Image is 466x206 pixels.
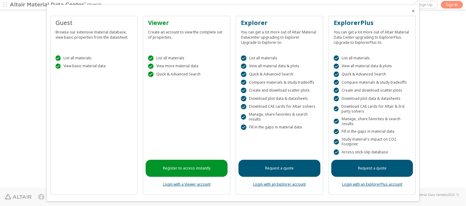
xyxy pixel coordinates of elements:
[241,96,318,101] div: Download plot data & datasheets
[56,27,133,40] div: Browse our extensive material database, view basic properties from the datasheet.
[334,88,339,93] div: 
[148,72,154,77] div: 
[334,129,411,134] div: Fill in the gaps in material data
[342,182,402,187] a: Login with an ExplorerPlus account
[334,72,411,77] div: Quick & Advanced Search
[334,119,339,124] div: 
[56,55,133,61] div: List all materials
[334,72,339,77] div: 
[241,112,318,122] div: Manage, share favorites & search results
[334,149,339,155] div: 
[241,124,246,130] div: 
[241,96,246,101] div: 
[56,19,133,27] div: Guest
[241,64,318,69] div: View all material data & plots
[56,64,61,69] div: 
[148,72,225,77] div: Quick & Advanced Search
[241,80,246,85] div: 
[238,160,320,177] a: Request a quote
[334,80,339,85] div: 
[241,55,246,61] div: 
[148,55,154,61] div: 
[241,104,246,110] div: 
[241,104,318,110] div: Download CAE cards for Altair solvers
[148,64,225,69] div: View more material data
[148,19,225,27] div: Viewer
[334,27,411,45] div: You can get a lot more out of Altair Material Data Center upgrading to ExplorerPlus. Upgrade to E...
[334,106,339,112] div: 
[334,96,411,101] div: Download plot data & datasheets
[253,182,306,187] a: Login with an Explorer account
[411,9,416,13] button: Close
[334,55,411,61] div: List all materials
[146,160,228,177] a: Register to access instantly
[241,64,246,69] div: 
[241,80,318,85] div: Compare materials & study tradeoffs
[334,104,411,114] div: Download CAE cards for Altair & 3rd party solvers
[148,55,225,61] div: List all materials
[241,72,246,77] div: 
[241,19,318,27] div: Explorer
[56,55,61,61] div: 
[148,27,225,40] div: Create an account to view the complete set of properties.
[56,64,133,69] div: View basic material data
[241,124,318,130] div: Fill in the gaps in material data
[148,64,154,69] div: 
[334,129,339,134] div: 
[334,117,411,126] div: Manage, share favorites & search results
[334,137,411,147] div: Study material's impact on CO2 Footprint
[334,80,411,85] div: Compare materials & study tradeoffs
[241,88,246,93] div: 
[334,55,339,61] div: 
[334,19,411,27] div: ExplorerPlus
[163,182,211,187] a: Login with a Viewer account
[241,114,246,120] div: 
[334,149,411,155] div: Access stick-slip database
[241,55,318,61] div: List all materials
[334,64,411,69] div: View all material data & plots
[241,88,318,93] div: Create and download scatter plots
[334,96,339,101] div: 
[331,160,413,177] a: Request a quote
[334,64,339,69] div: 
[241,72,318,77] div: Quick & Advanced Search
[334,139,339,145] div: 
[241,27,318,45] div: You can get a lot more out of Altair Material Datacenter upgrading to Explorer. Upgrade to Explor...
[334,88,411,93] div: Create and download scatter plots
